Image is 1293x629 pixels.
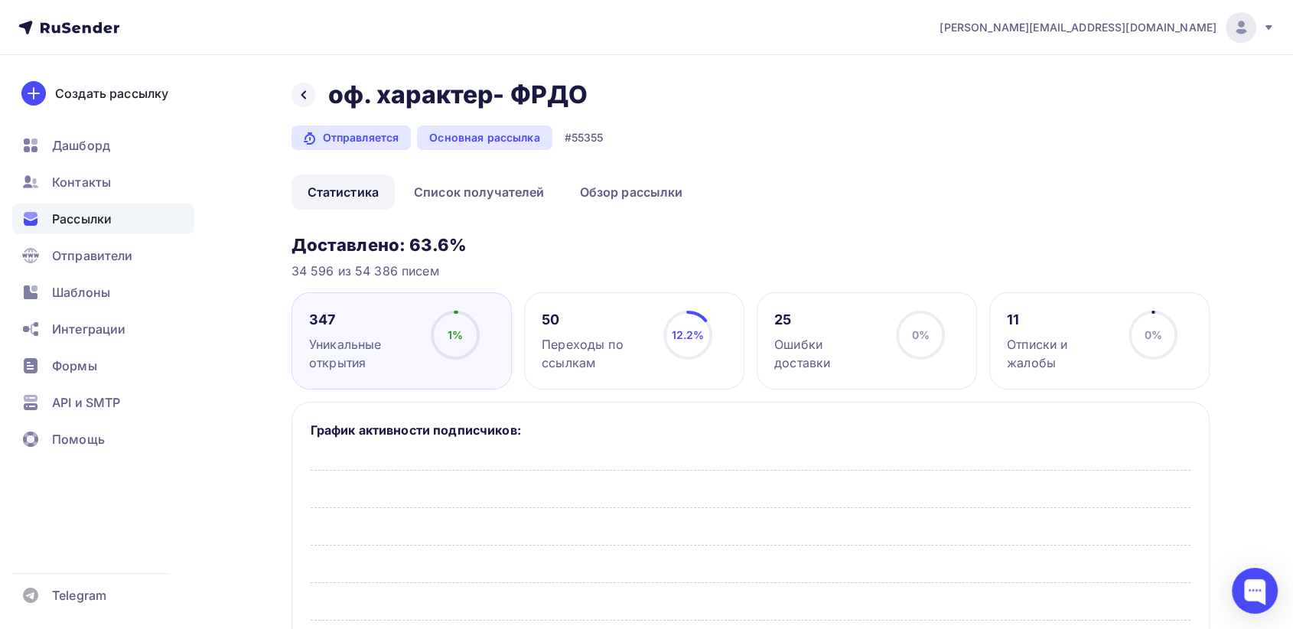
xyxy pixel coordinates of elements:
div: Переходы по ссылкам [542,335,650,372]
h3: Доставлено: 63.6% [291,234,1210,256]
div: Отправляется [291,125,412,150]
span: Формы [52,357,97,375]
div: Отписки и жалобы [1007,335,1115,372]
span: 0% [1144,328,1161,341]
span: Контакты [52,173,111,191]
span: Дашборд [52,136,110,155]
span: Интеграции [52,320,125,338]
div: Ошибки доставки [774,335,882,372]
a: Шаблоны [12,277,194,308]
span: [PERSON_NAME][EMAIL_ADDRESS][DOMAIN_NAME] [940,20,1216,35]
div: Уникальные открытия [309,335,417,372]
span: Шаблоны [52,283,110,301]
h5: График активности подписчиков: [311,421,1190,439]
h2: оф. характер- ФРДО [328,80,588,110]
div: 34 596 из 54 386 писем [291,262,1210,280]
div: Основная рассылка [417,125,552,150]
span: 12.2% [672,328,705,341]
div: Создать рассылку [55,84,168,103]
span: Отправители [52,246,133,265]
span: Рассылки [52,210,112,228]
a: Список получателей [398,174,561,210]
div: 50 [542,311,650,329]
span: Telegram [52,586,106,605]
a: [PERSON_NAME][EMAIL_ADDRESS][DOMAIN_NAME] [940,12,1275,43]
a: Отправители [12,240,194,271]
div: 347 [309,311,417,329]
a: Дашборд [12,130,194,161]
div: #55355 [565,130,604,145]
a: Рассылки [12,204,194,234]
div: 25 [774,311,882,329]
a: Формы [12,350,194,381]
span: Помощь [52,430,105,448]
span: 0% [911,328,929,341]
span: API и SMTP [52,393,120,412]
a: Статистика [291,174,395,210]
span: 1% [448,328,463,341]
div: 11 [1007,311,1115,329]
a: Контакты [12,167,194,197]
a: Обзор рассылки [563,174,699,210]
